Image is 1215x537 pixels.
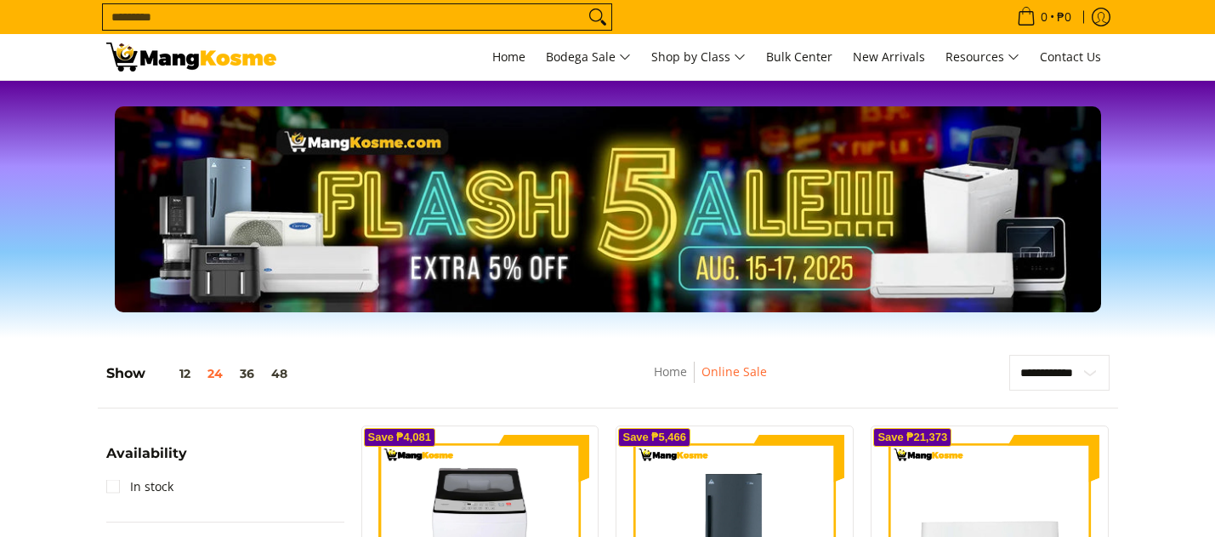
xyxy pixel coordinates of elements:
span: Contact Us [1040,49,1101,65]
span: Save ₱5,466 [622,432,686,443]
summary: Open [106,447,187,473]
a: New Arrivals [844,34,934,80]
img: BREAKING NEWS: Flash 5ale! August 15-17, 2025 l Mang Kosme [106,43,276,71]
span: Availability [106,447,187,460]
a: Contact Us [1031,34,1110,80]
span: 0 [1038,11,1050,23]
span: New Arrivals [853,49,925,65]
span: ₱0 [1054,11,1074,23]
a: Home [654,363,687,380]
a: Online Sale [701,363,767,380]
button: 36 [231,367,263,380]
span: Home [492,49,525,65]
nav: Main Menu [293,34,1110,80]
a: In stock [106,473,173,500]
span: Save ₱4,081 [368,432,432,443]
span: Bulk Center [766,49,832,65]
span: Save ₱21,373 [877,432,947,443]
button: 48 [263,367,296,380]
button: 24 [199,367,231,380]
button: 12 [145,367,199,380]
a: Shop by Class [643,34,754,80]
h5: Show [106,365,296,382]
a: Bulk Center [758,34,841,80]
span: • [1012,8,1076,26]
a: Bodega Sale [537,34,639,80]
span: Resources [945,47,1019,68]
a: Resources [937,34,1028,80]
a: Home [484,34,534,80]
span: Bodega Sale [546,47,631,68]
span: Shop by Class [651,47,746,68]
button: Search [584,4,611,30]
nav: Breadcrumbs [541,362,878,400]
